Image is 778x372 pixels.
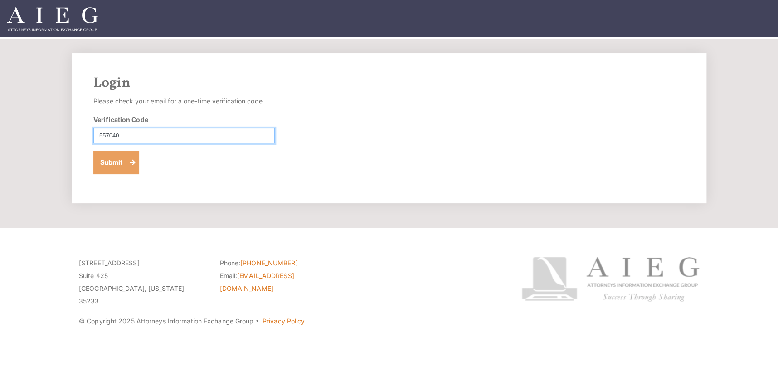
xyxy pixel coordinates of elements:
[219,269,346,295] li: Email:
[255,321,259,325] span: ·
[219,272,294,292] a: [EMAIL_ADDRESS][DOMAIN_NAME]
[521,257,699,302] img: Attorneys Information Exchange Group logo
[79,315,487,328] p: © Copyright 2025 Attorneys Information Exchange Group
[79,257,206,308] p: [STREET_ADDRESS] Suite 425 [GEOGRAPHIC_DATA], [US_STATE] 35233
[93,115,148,124] label: Verification Code
[7,7,98,31] img: Attorneys Information Exchange Group
[93,151,139,174] button: Submit
[93,75,685,91] h2: Login
[240,259,297,267] a: [PHONE_NUMBER]
[263,317,305,325] a: Privacy Policy
[219,257,346,269] li: Phone:
[93,95,275,108] p: Please check your email for a one-time verification code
